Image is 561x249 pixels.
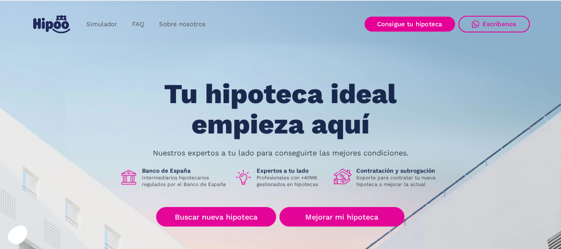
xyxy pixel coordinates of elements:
[483,20,517,28] div: Escríbenos
[156,207,276,227] a: Buscar nueva hipoteca
[142,167,228,175] h1: Banco de España
[356,175,442,188] p: Soporte para contratar tu nueva hipoteca o mejorar la actual
[79,16,125,32] a: Simulador
[365,17,455,32] a: Consigue tu hipoteca
[125,16,152,32] a: FAQ
[279,207,404,227] a: Mejorar mi hipoteca
[257,175,327,188] p: Profesionales con +40M€ gestionados en hipotecas
[123,79,438,139] h1: Tu hipoteca ideal empieza aquí
[142,175,228,188] p: Intermediarios hipotecarios regulados por el Banco de España
[153,150,409,156] p: Nuestros expertos a tu lado para conseguirte las mejores condiciones.
[152,16,213,32] a: Sobre nosotros
[257,167,327,175] h1: Expertos a tu lado
[32,12,72,37] a: home
[356,167,442,175] h1: Contratación y subrogación
[458,16,530,32] a: Escríbenos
